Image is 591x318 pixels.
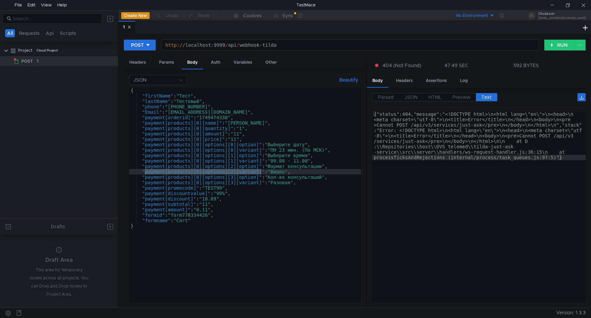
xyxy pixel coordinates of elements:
[123,24,131,31] div: 1
[444,62,468,68] div: 47.49 SEC
[228,56,258,69] div: Variables
[198,12,210,20] div: Redo
[150,10,183,21] button: Undo
[205,56,226,69] div: Auth
[37,56,39,66] div: 1
[556,308,586,318] span: Version: 1.3.3
[13,15,98,22] input: Search...
[513,62,539,68] div: 592 BYTES
[37,45,58,56] div: Cloud Project
[481,94,491,100] span: Text
[382,62,421,69] span: 404 (Not Found)
[448,10,495,21] button: No Environment
[121,12,150,19] button: Create New
[58,29,78,37] button: Scripts
[367,75,388,88] div: Body
[336,76,361,84] button: Beautify
[544,40,574,50] button: RUN
[391,75,418,87] div: Headers
[378,94,394,100] span: Parsed
[51,222,65,231] div: Drafts
[124,40,156,50] button: POST
[282,13,293,18] div: Sync
[538,17,586,19] div: [EMAIL_ADDRESS][DOMAIN_NAME]
[456,13,488,19] div: No Environment
[455,75,473,87] div: Log
[538,12,586,16] div: Chvakson
[131,41,144,49] div: POST
[260,56,282,69] div: Other
[404,94,418,100] span: JSON
[429,94,442,100] span: HTML
[44,29,56,37] button: Api
[183,10,215,21] button: Redo
[154,56,179,69] div: Params
[124,56,151,69] div: Headers
[420,75,452,87] div: Assertions
[243,12,262,20] div: Cookies
[453,94,470,100] span: Preview
[17,29,42,37] button: Requests
[182,56,203,69] div: Body
[166,12,178,20] div: Undo
[18,45,32,56] div: Project
[5,29,15,37] button: All
[21,56,33,66] span: POST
